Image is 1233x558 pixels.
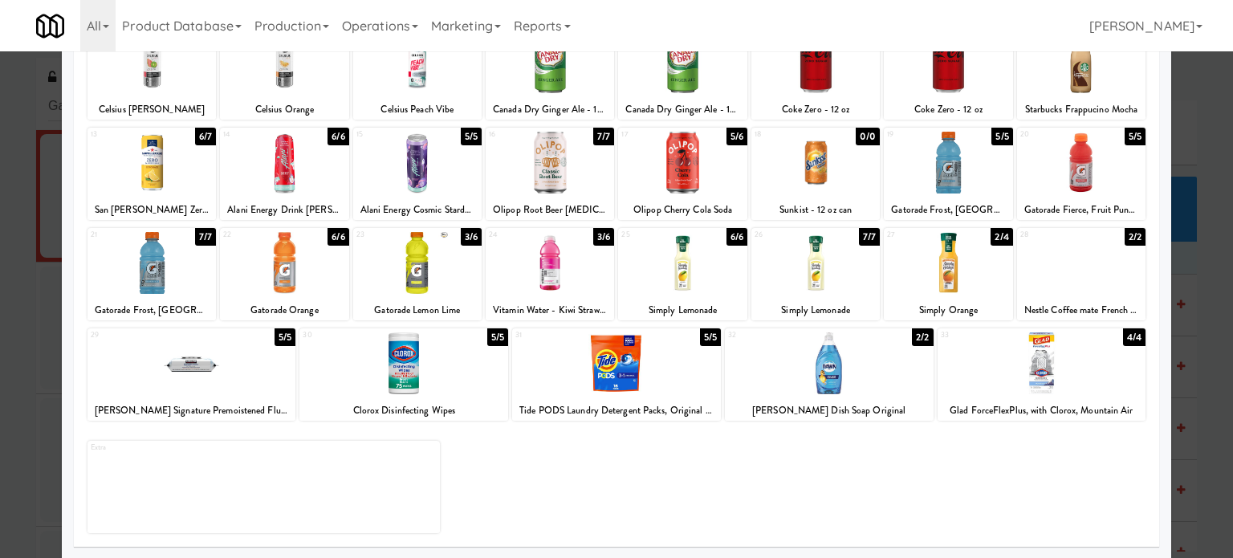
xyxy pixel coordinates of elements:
[486,200,614,220] div: Olipop Root Beer [MEDICAL_DATA] Soda
[303,328,404,342] div: 30
[618,300,747,320] div: Simply Lemonade
[353,27,482,120] div: 78/8Celsius Peach Vibe
[87,27,216,120] div: 54/5Celsius [PERSON_NAME]
[618,128,747,220] div: 175/6Olipop Cherry Cola Soda
[353,300,482,320] div: Gatorade Lemon Lime
[751,27,880,120] div: 107/7Coke Zero - 12 oz
[356,128,417,141] div: 15
[621,128,682,141] div: 17
[755,128,816,141] div: 18
[726,228,747,246] div: 6/6
[940,401,1144,421] div: Glad ForceFlexPlus, with Clorox, Mountain Air
[887,228,948,242] div: 27
[938,328,1146,421] div: 334/4Glad ForceFlexPlus, with Clorox, Mountain Air
[353,128,482,220] div: 155/5Alani Energy Cosmic Stardust
[751,128,880,220] div: 180/0Sunkist - 12 oz can
[886,200,1010,220] div: Gatorade Frost, [GEOGRAPHIC_DATA]
[328,228,348,246] div: 6/6
[87,441,440,533] div: Extra
[1019,100,1143,120] div: Starbucks Frappucino Mocha
[222,100,346,120] div: Celsius Orange
[1017,200,1146,220] div: Gatorade Fierce, Fruit Punch - 20 oz
[91,328,192,342] div: 29
[593,228,614,246] div: 3/6
[489,128,550,141] div: 16
[87,328,296,421] div: 295/5[PERSON_NAME] Signature Premoistened Flushable Wipes
[884,200,1012,220] div: Gatorade Frost, [GEOGRAPHIC_DATA]
[725,401,934,421] div: [PERSON_NAME] Dish Soap Original
[87,128,216,220] div: 136/7San [PERSON_NAME] Zero Sparkling Water - [GEOGRAPHIC_DATA]
[618,27,747,120] div: 95/5Canada Dry Ginger Ale - 12 oz
[356,100,479,120] div: Celsius Peach Vibe
[751,100,880,120] div: Coke Zero - 12 oz
[991,228,1012,246] div: 2/4
[754,100,877,120] div: Coke Zero - 12 oz
[90,200,214,220] div: San [PERSON_NAME] Zero Sparkling Water - [GEOGRAPHIC_DATA]
[1123,328,1146,346] div: 4/4
[1017,128,1146,220] div: 205/5Gatorade Fierce, Fruit Punch - 20 oz
[220,200,348,220] div: Alani Energy Drink [PERSON_NAME]
[887,128,948,141] div: 19
[754,200,877,220] div: Sunkist - 12 oz can
[884,128,1012,220] div: 195/5Gatorade Frost, [GEOGRAPHIC_DATA]
[621,200,744,220] div: Olipop Cherry Cola Soda
[728,328,829,342] div: 32
[353,228,482,320] div: 233/6Gatorade Lemon Lime
[884,300,1012,320] div: Simply Orange
[725,328,934,421] div: 322/2[PERSON_NAME] Dish Soap Original
[700,328,721,346] div: 5/5
[991,128,1012,145] div: 5/5
[1019,300,1143,320] div: Nestle Coffee mate French Vanilla Liquid Coffee [PERSON_NAME]
[91,128,152,141] div: 13
[91,228,152,242] div: 21
[618,200,747,220] div: Olipop Cherry Cola Soda
[884,100,1012,120] div: Coke Zero - 12 oz
[755,228,816,242] div: 26
[1017,27,1146,120] div: 126/6Starbucks Frappucino Mocha
[912,328,933,346] div: 2/2
[87,200,216,220] div: San [PERSON_NAME] Zero Sparkling Water - [GEOGRAPHIC_DATA]
[222,300,346,320] div: Gatorade Orange
[621,100,744,120] div: Canada Dry Ginger Ale - 12 oz
[1019,200,1143,220] div: Gatorade Fierce, Fruit Punch - 20 oz
[1017,228,1146,320] div: 282/2Nestle Coffee mate French Vanilla Liquid Coffee [PERSON_NAME]
[87,100,216,120] div: Celsius [PERSON_NAME]
[1125,228,1146,246] div: 2/2
[299,328,508,421] div: 305/5Clorox Disinfecting Wipes
[91,441,264,454] div: Extra
[488,100,612,120] div: Canada Dry Ginger Ale - 12 oz
[859,228,880,246] div: 7/7
[487,328,508,346] div: 5/5
[220,300,348,320] div: Gatorade Orange
[220,228,348,320] div: 226/6Gatorade Orange
[356,228,417,242] div: 23
[486,100,614,120] div: Canada Dry Ginger Ale - 12 oz
[90,100,214,120] div: Celsius [PERSON_NAME]
[751,300,880,320] div: Simply Lemonade
[618,228,747,320] div: 256/6Simply Lemonade
[353,100,482,120] div: Celsius Peach Vibe
[754,300,877,320] div: Simply Lemonade
[621,300,744,320] div: Simply Lemonade
[486,300,614,320] div: Vitamin Water - Kiwi Strawberry
[512,328,721,421] div: 315/5Tide PODS Laundry Detergent Packs, Original Scent, 16 Count
[488,300,612,320] div: Vitamin Water - Kiwi Strawberry
[938,401,1146,421] div: Glad ForceFlexPlus, with Clorox, Mountain Air
[195,228,216,246] div: 7/7
[489,228,550,242] div: 24
[593,128,614,145] div: 7/7
[884,228,1012,320] div: 272/4Simply Orange
[87,228,216,320] div: 217/7Gatorade Frost, [GEOGRAPHIC_DATA]
[195,128,216,145] div: 6/7
[275,328,295,346] div: 5/5
[87,300,216,320] div: Gatorade Frost, [GEOGRAPHIC_DATA]
[356,300,479,320] div: Gatorade Lemon Lime
[1017,300,1146,320] div: Nestle Coffee mate French Vanilla Liquid Coffee [PERSON_NAME]
[220,100,348,120] div: Celsius Orange
[621,228,682,242] div: 25
[886,100,1010,120] div: Coke Zero - 12 oz
[1125,128,1146,145] div: 5/5
[488,200,612,220] div: Olipop Root Beer [MEDICAL_DATA] Soda
[36,12,64,40] img: Micromart
[941,328,1042,342] div: 33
